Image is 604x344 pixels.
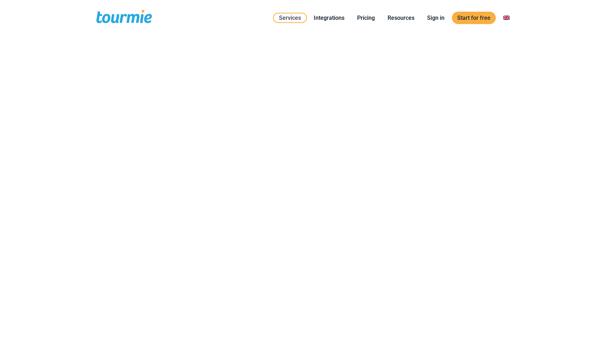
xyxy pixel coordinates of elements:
a: Start for free [452,12,496,24]
a: Sign in [422,13,450,22]
a: Services [273,13,307,23]
a: Switch to [498,13,515,22]
a: Integrations [308,13,350,22]
a: Pricing [352,13,380,22]
a: Resources [382,13,420,22]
